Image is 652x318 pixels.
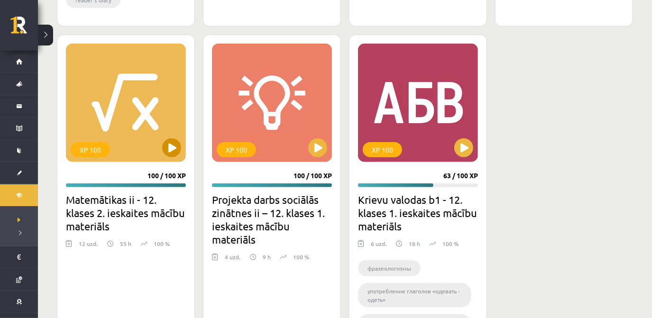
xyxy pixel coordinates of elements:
[371,239,386,254] div: 6 uzd.
[225,253,240,267] div: 4 uzd.
[363,142,402,157] div: XP 100
[66,193,186,233] h2: Matemātikas ii - 12. klases 2. ieskaites mācību materiāls
[358,283,471,308] li: употребление глаголов «одевать - одеть»
[71,142,110,157] div: XP 100
[263,253,271,261] p: 9 h
[409,239,420,248] p: 18 h
[358,260,421,276] li: фразеологизмы
[212,193,332,246] h2: Projekta darbs sociālās zinātnes ii – 12. klases 1. ieskaites mācību materiāls
[358,193,478,233] h2: Krievu valodas b1 - 12. klases 1. ieskaites mācību materiāls
[217,142,256,157] div: XP 100
[10,17,38,40] a: Rīgas 1. Tālmācības vidusskola
[79,239,98,254] div: 12 uzd.
[154,239,170,248] p: 100 %
[293,253,309,261] p: 100 %
[442,239,459,248] p: 100 %
[120,239,131,248] p: 55 h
